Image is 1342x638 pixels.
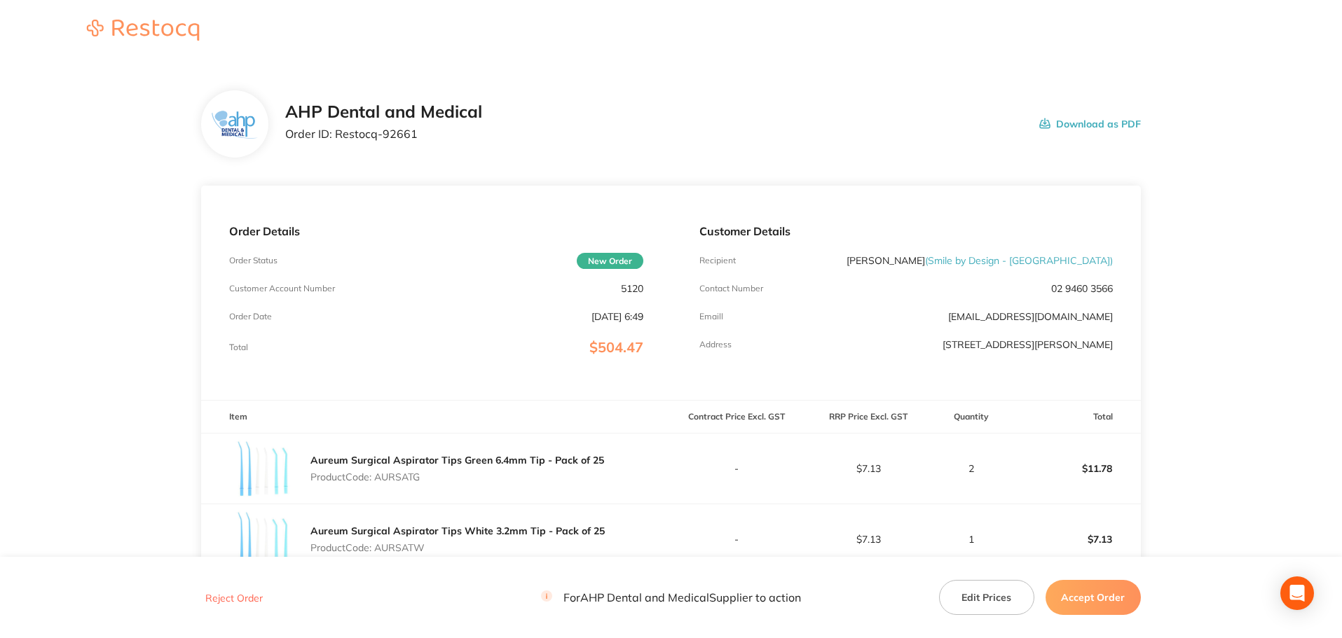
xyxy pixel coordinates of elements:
p: [STREET_ADDRESS][PERSON_NAME] [943,339,1113,350]
p: Product Code: AURSATW [310,542,605,553]
p: Total [229,342,248,352]
th: RRP Price Excl. GST [802,401,934,434]
span: New Order [577,253,643,269]
p: 1 [935,534,1008,545]
p: $11.78 [1010,452,1140,485]
a: Restocq logo [73,20,213,43]
th: Contract Price Excl. GST [671,401,803,434]
img: ZjN5bDlnNQ [212,111,258,138]
p: Order Status [229,256,278,265]
p: [DATE] 6:49 [591,311,643,322]
p: Contact Number [699,284,763,293]
p: $7.13 [803,534,933,545]
th: Total [1009,401,1141,434]
button: Edit Prices [939,580,1034,615]
button: Download as PDF [1039,102,1141,146]
img: NmE2aDFueA [229,504,299,574]
th: Quantity [934,401,1009,434]
div: Open Intercom Messenger [1280,576,1314,610]
p: Order Details [229,225,643,237]
p: - [672,534,802,545]
p: $7.13 [803,463,933,474]
a: Aureum Surgical Aspirator Tips Green 6.4mm Tip - Pack of 25 [310,454,604,466]
th: Item [201,401,671,434]
p: 02 9460 3566 [1051,283,1113,294]
p: Recipient [699,256,736,265]
p: Emaill [699,312,723,321]
p: Customer Details [699,225,1113,237]
p: For AHP Dental and Medical Supplier to action [541,591,801,604]
img: Restocq logo [73,20,213,41]
a: [EMAIL_ADDRESS][DOMAIN_NAME] [948,310,1113,323]
p: 2 [935,463,1008,474]
button: Reject Order [201,592,267,604]
p: $7.13 [1010,522,1140,556]
p: Customer Account Number [229,284,335,293]
p: Address [699,340,732,349]
p: - [672,463,802,474]
p: [PERSON_NAME] [847,255,1113,266]
p: Product Code: AURSATG [310,471,604,483]
span: $504.47 [589,338,643,356]
span: ( Smile by Design - [GEOGRAPHIC_DATA] ) [925,254,1113,267]
p: 5120 [621,283,643,294]
a: Aureum Surgical Aspirator Tips White 3.2mm Tip - Pack of 25 [310,525,605,537]
p: Order Date [229,312,272,321]
button: Accept Order [1046,580,1141,615]
img: b2h1YmZxZA [229,434,299,504]
h2: AHP Dental and Medical [285,102,482,122]
p: Order ID: Restocq- 92661 [285,127,482,140]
